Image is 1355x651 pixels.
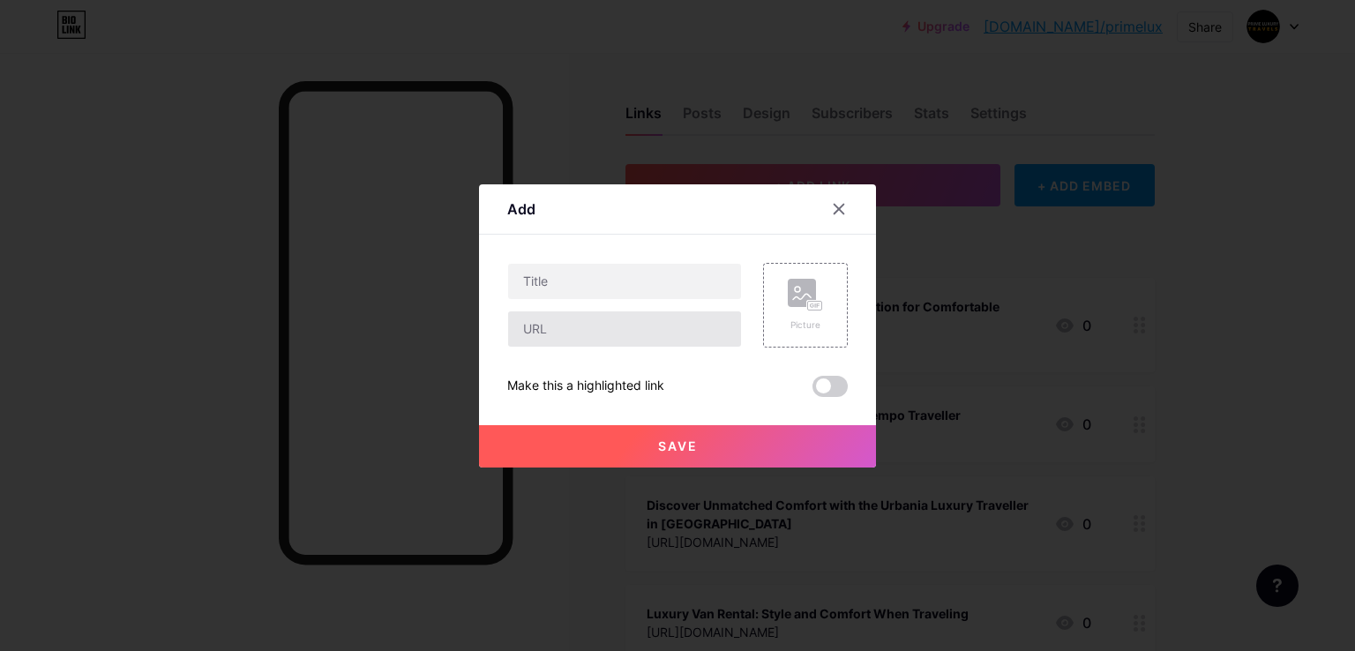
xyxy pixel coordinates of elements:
input: Title [508,264,741,299]
button: Save [479,425,876,468]
div: Make this a highlighted link [507,376,664,397]
span: Save [658,438,698,453]
div: Picture [788,318,823,332]
div: Add [507,198,535,220]
input: URL [508,311,741,347]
